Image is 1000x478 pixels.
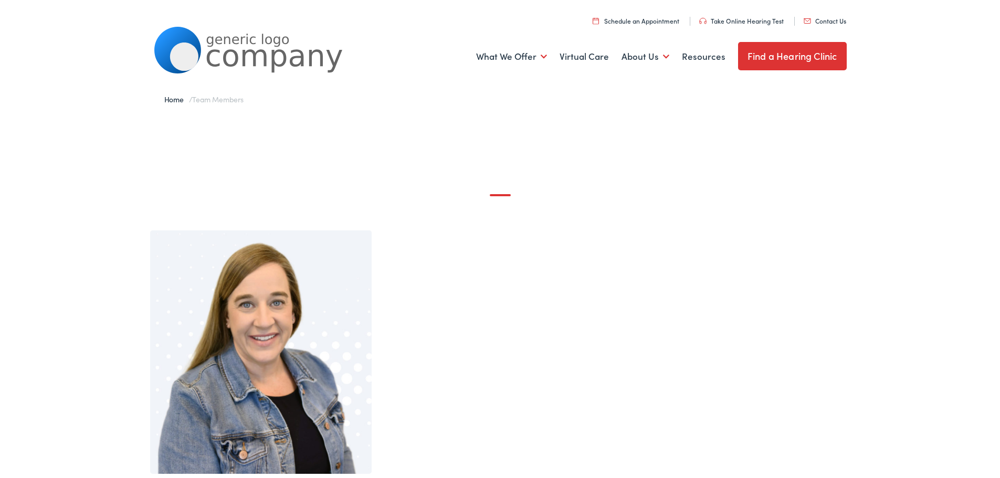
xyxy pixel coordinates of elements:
span: Team Members [192,94,243,104]
a: Take Online Hearing Test [699,16,784,25]
a: Find a Hearing Clinic [738,42,847,70]
span: / [164,94,244,104]
a: Contact Us [804,16,846,25]
a: Schedule an Appointment [593,16,679,25]
a: About Us [622,37,669,76]
img: utility icon [699,18,707,24]
a: Virtual Care [560,37,609,76]
a: Home [164,94,189,104]
a: Resources [682,37,725,76]
img: utility icon [804,18,811,24]
a: What We Offer [476,37,547,76]
img: utility icon [593,17,599,24]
